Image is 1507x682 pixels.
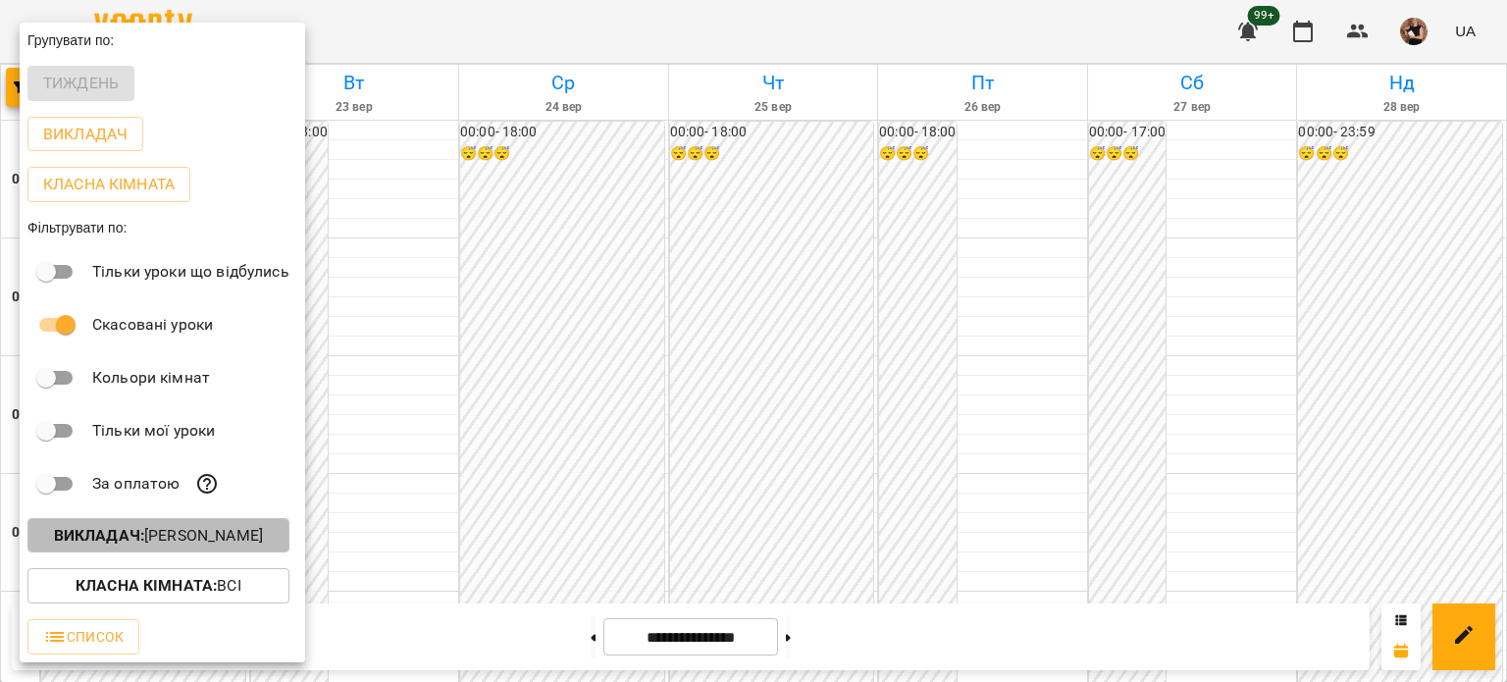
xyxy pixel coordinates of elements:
[54,526,144,545] b: Викладач :
[43,123,128,146] p: Викладач
[27,167,190,202] button: Класна кімната
[92,260,289,284] p: Тільки уроки що відбулись
[43,625,124,649] span: Список
[92,472,180,496] p: За оплатою
[27,117,143,152] button: Викладач
[43,173,175,196] p: Класна кімната
[76,576,217,595] b: Класна кімната :
[27,518,289,553] button: Викладач:[PERSON_NAME]
[20,210,305,245] div: Фільтрувати по:
[27,568,289,603] button: Класна кімната:Всі
[54,524,263,548] p: [PERSON_NAME]
[27,619,139,655] button: Список
[92,366,210,390] p: Кольори кімнат
[76,574,241,598] p: Всі
[92,313,213,337] p: Скасовані уроки
[92,419,215,443] p: Тільки мої уроки
[20,23,305,58] div: Групувати по:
